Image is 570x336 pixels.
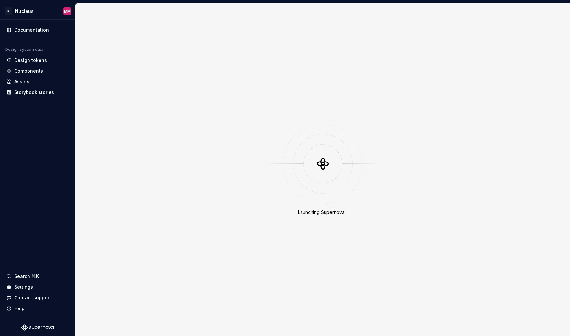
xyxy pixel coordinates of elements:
div: Contact support [14,295,51,301]
div: Documentation [14,27,49,33]
button: Help [4,303,71,314]
div: Storybook stories [14,89,54,95]
div: Search ⌘K [14,273,39,280]
div: Launching Supernova... [298,209,348,216]
button: Search ⌘K [4,271,71,282]
button: Contact support [4,293,71,303]
div: Help [14,305,25,312]
button: PNucleusMM [1,4,74,18]
div: Design tokens [14,57,47,63]
div: Components [14,68,43,74]
div: P [5,7,12,15]
svg: Supernova Logo [21,324,54,331]
a: Assets [4,76,71,87]
div: Assets [14,78,29,85]
a: Settings [4,282,71,292]
a: Components [4,66,71,76]
a: Storybook stories [4,87,71,97]
div: Settings [14,284,33,290]
div: Design system data [5,47,43,52]
div: MM [64,9,71,14]
div: Nucleus [15,8,34,15]
a: Documentation [4,25,71,35]
a: Design tokens [4,55,71,65]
